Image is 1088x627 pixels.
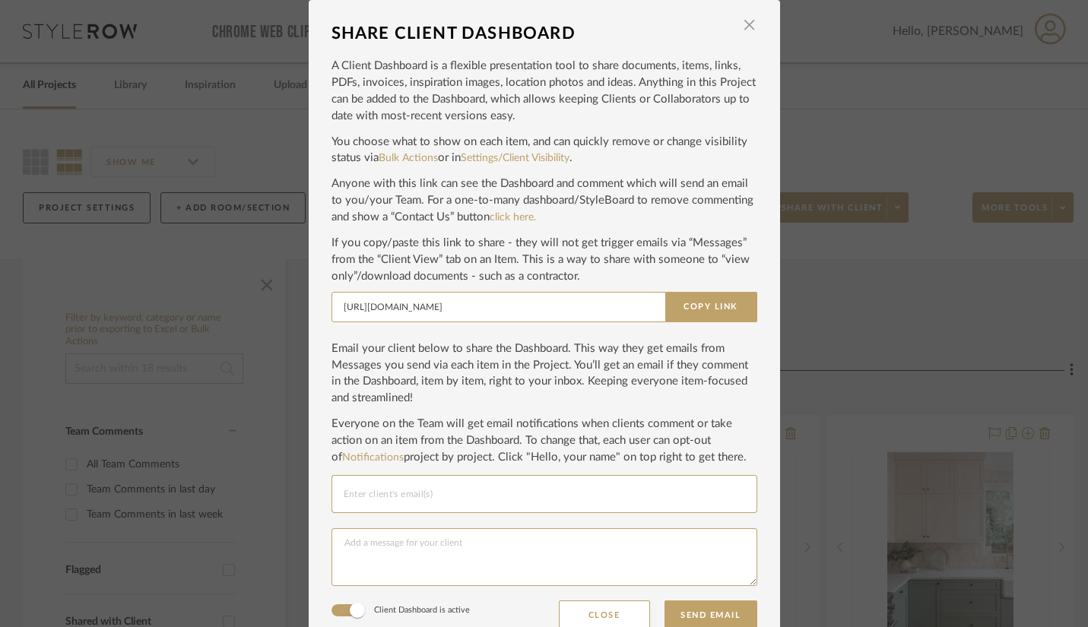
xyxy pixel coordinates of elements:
div: SHARE CLIENT DASHBOARD [331,17,734,50]
a: Bulk Actions [379,153,438,163]
p: A Client Dashboard is a flexible presentation tool to share documents, items, links, PDFs, invoic... [331,58,757,125]
a: Settings/Client Visibility [461,153,569,163]
button: Copy Link [665,292,757,322]
button: Close [734,17,765,33]
input: Enter client's email(s) [344,485,745,503]
p: If you copy/paste this link to share - they will not get trigger emails via “Messages” from the “... [331,235,757,285]
a: click here. [490,212,536,223]
p: You choose what to show on each item, and can quickly remove or change visibility status via or in . [331,134,757,167]
p: Anyone with this link can see the Dashboard and comment which will send an email to you/your Team... [331,176,757,226]
a: Notifications [342,452,404,463]
p: Email your client below to share the Dashboard. This way they get emails from Messages you send v... [331,340,757,407]
p: Everyone on the Team will get email notifications when clients comment or take action on an item ... [331,416,757,466]
dialog-header: SHARE CLIENT DASHBOARD [331,17,757,50]
mat-chip-grid: Email selection [344,484,745,504]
